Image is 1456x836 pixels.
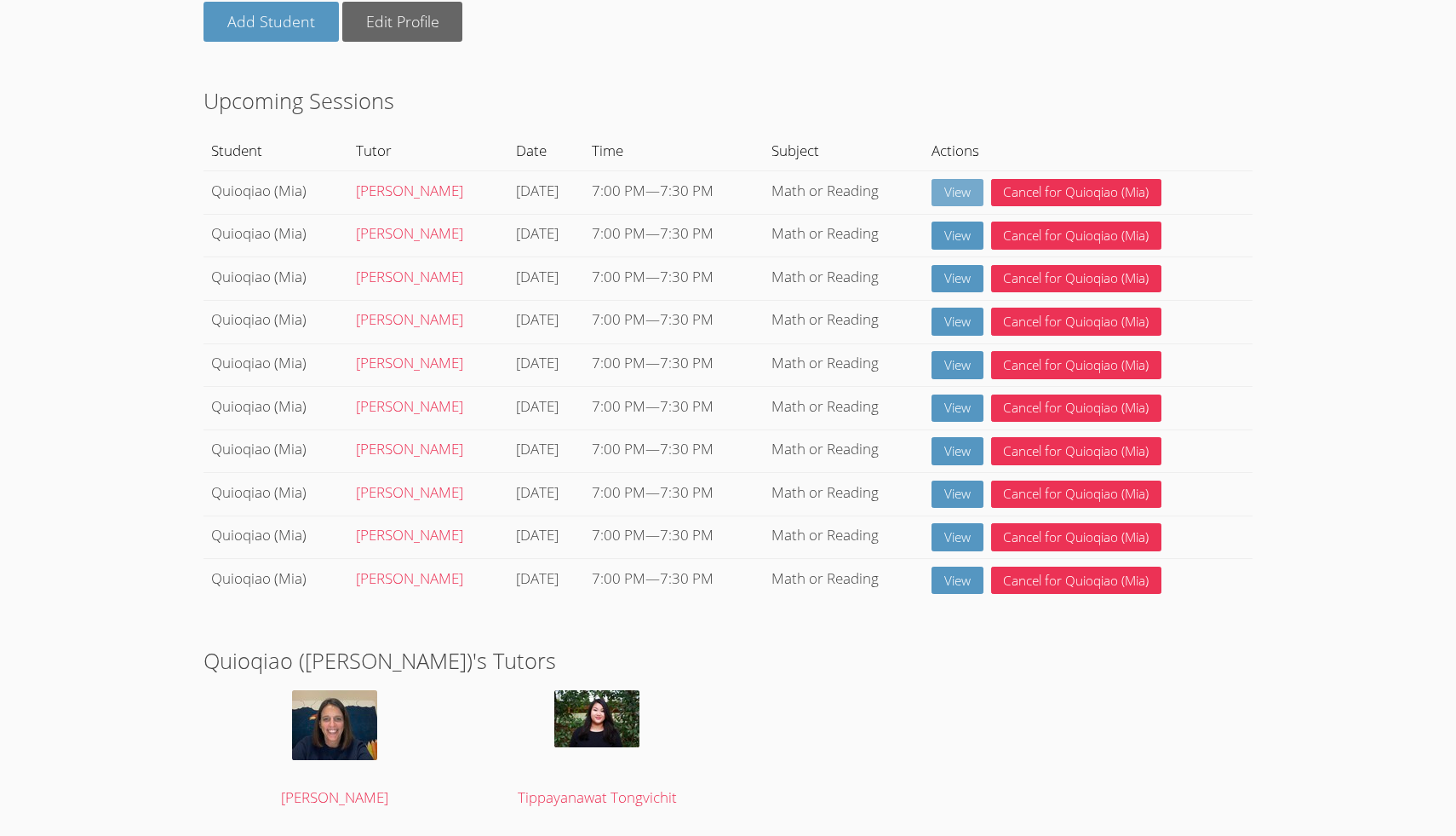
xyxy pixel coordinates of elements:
[660,525,714,545] span: 7:30 PM
[764,472,924,516] td: Math or Reading
[516,481,576,505] div: [DATE]
[931,179,983,207] a: View
[925,131,1253,170] th: Actions
[931,437,983,465] a: View
[516,265,576,290] div: [DATE]
[764,300,924,343] td: Math or Reading
[509,131,584,170] th: Date
[991,523,1162,551] button: Cancel for Quioqiao (Mia)
[991,351,1162,379] button: Cancel for Quioqiao (Mia)
[592,568,645,588] span: 7:00 PM
[516,222,576,246] div: [DATE]
[931,481,983,509] a: View
[764,430,924,473] td: Math or Reading
[203,131,348,170] th: Student
[764,386,924,430] td: Math or Reading
[356,181,463,200] a: [PERSON_NAME]
[356,482,463,502] a: [PERSON_NAME]
[764,131,924,170] th: Subject
[203,343,348,387] td: Quioqiao (Mia)
[931,567,983,595] a: View
[991,567,1162,595] button: Cancel for Quioqiao (Mia)
[356,396,463,416] a: [PERSON_NAME]
[203,214,348,257] td: Quioqiao (Mia)
[592,523,757,548] div: —
[991,179,1162,207] button: Cancel for Quioqiao (Mia)
[203,386,348,430] td: Quioqiao (Mia)
[203,516,348,559] td: Quioqiao (Mia)
[203,430,348,473] td: Quioqiao (Mia)
[764,558,924,602] td: Math or Reading
[991,308,1162,336] button: Cancel for Quioqiao (Mia)
[991,481,1162,509] button: Cancel for Quioqiao (Mia)
[592,222,757,246] div: —
[203,170,348,214] td: Quioqiao (Mia)
[554,690,639,747] img: IMG_0561.jpeg
[356,353,463,372] a: [PERSON_NAME]
[487,690,708,810] a: Tippayanawat Tongvichit
[203,644,1252,677] h2: Quioqiao ([PERSON_NAME])'s Tutors
[516,437,576,462] div: [DATE]
[991,222,1162,250] button: Cancel for Quioqiao (Mia)
[660,482,714,502] span: 7:30 PM
[660,181,714,200] span: 7:30 PM
[660,223,714,243] span: 7:30 PM
[764,170,924,214] td: Math or Reading
[592,567,757,591] div: —
[342,2,463,42] a: Edit Profile
[660,396,714,416] span: 7:30 PM
[991,437,1162,465] button: Cancel for Quioqiao (Mia)
[660,439,714,458] span: 7:30 PM
[203,558,348,602] td: Quioqiao (Mia)
[592,481,757,505] div: —
[660,267,714,286] span: 7:30 PM
[356,223,463,243] a: [PERSON_NAME]
[592,395,757,419] div: —
[592,223,645,243] span: 7:00 PM
[516,179,576,204] div: [DATE]
[592,308,757,332] div: —
[518,787,677,807] span: Tippayanawat Tongvichit
[584,131,764,170] th: Time
[592,265,757,290] div: —
[356,525,463,545] a: [PERSON_NAME]
[764,214,924,257] td: Math or Reading
[203,257,348,300] td: Quioqiao (Mia)
[592,309,645,329] span: 7:00 PM
[991,395,1162,423] button: Cancel for Quioqiao (Mia)
[764,343,924,387] td: Math or Reading
[356,439,463,458] a: [PERSON_NAME]
[764,516,924,559] td: Math or Reading
[356,267,463,286] a: [PERSON_NAME]
[516,395,576,419] div: [DATE]
[931,395,983,423] a: View
[203,300,348,343] td: Quioqiao (Mia)
[203,472,348,516] td: Quioqiao (Mia)
[516,308,576,332] div: [DATE]
[931,308,983,336] a: View
[281,787,388,807] span: [PERSON_NAME]
[348,131,508,170] th: Tutor
[991,265,1162,293] button: Cancel for Quioqiao (Mia)
[516,567,576,591] div: [DATE]
[225,690,445,810] a: [PERSON_NAME]
[592,179,757,204] div: —
[764,257,924,300] td: Math or Reading
[660,568,714,588] span: 7:30 PM
[592,482,645,502] span: 7:00 PM
[660,309,714,329] span: 7:30 PM
[592,353,645,372] span: 7:00 PM
[516,523,576,548] div: [DATE]
[203,2,339,42] a: Add Student
[516,351,576,376] div: [DATE]
[592,437,757,462] div: —
[931,351,983,379] a: View
[931,523,983,551] a: View
[592,396,645,416] span: 7:00 PM
[592,181,645,200] span: 7:00 PM
[356,309,463,329] a: [PERSON_NAME]
[592,351,757,376] div: —
[592,267,645,286] span: 7:00 PM
[931,265,983,293] a: View
[592,439,645,458] span: 7:00 PM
